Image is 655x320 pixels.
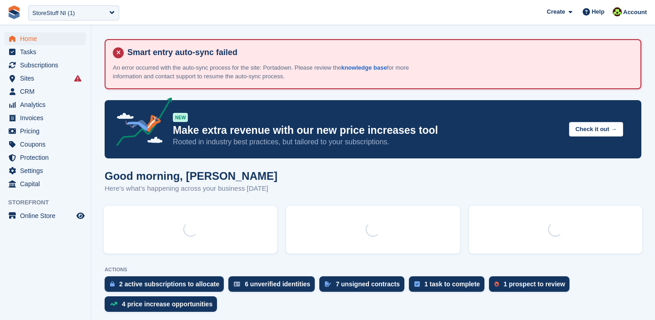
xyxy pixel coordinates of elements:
[336,280,400,288] div: 7 unsigned contracts
[173,124,562,137] p: Make extra revenue with our new price increases tool
[613,7,622,16] img: Catherine Coffey
[20,72,75,85] span: Sites
[20,32,75,45] span: Home
[32,9,75,18] div: StoreStuff NI (1)
[105,183,277,194] p: Here's what's happening across your business [DATE]
[20,164,75,177] span: Settings
[569,122,623,137] button: Check it out →
[173,113,188,122] div: NEW
[20,178,75,190] span: Capital
[5,164,86,177] a: menu
[341,64,387,71] a: knowledge base
[109,97,172,149] img: price-adjustments-announcement-icon-8257ccfd72463d97f412b2fc003d46551f7dbcb40ab6d574587a9cd5c0d94...
[5,59,86,71] a: menu
[8,198,91,207] span: Storefront
[414,281,420,287] img: task-75834270c22a3079a89374b754ae025e5fb1db73e45f91037f5363f120a921f8.svg
[424,280,480,288] div: 1 task to complete
[409,276,489,296] a: 1 task to complete
[20,125,75,137] span: Pricing
[20,46,75,58] span: Tasks
[5,209,86,222] a: menu
[5,85,86,98] a: menu
[75,210,86,221] a: Preview store
[5,125,86,137] a: menu
[110,302,117,306] img: price_increase_opportunities-93ffe204e8149a01c8c9dc8f82e8f89637d9d84a8eef4429ea346261dce0b2c0.svg
[105,267,641,273] p: ACTIONS
[20,138,75,151] span: Coupons
[20,98,75,111] span: Analytics
[20,151,75,164] span: Protection
[113,63,431,81] p: An error occurred with the auto-sync process for the site: Portadown. Please review the for more ...
[494,281,499,287] img: prospect-51fa495bee0391a8d652442698ab0144808aea92771e9ea1ae160a38d050c398.svg
[5,32,86,45] a: menu
[20,85,75,98] span: CRM
[20,209,75,222] span: Online Store
[5,151,86,164] a: menu
[5,98,86,111] a: menu
[5,178,86,190] a: menu
[319,276,409,296] a: 7 unsigned contracts
[592,7,605,16] span: Help
[5,112,86,124] a: menu
[105,170,277,182] h1: Good morning, [PERSON_NAME]
[325,281,331,287] img: contract_signature_icon-13c848040528278c33f63329250d36e43548de30e8caae1d1a13099fd9432cc5.svg
[7,5,21,19] img: stora-icon-8386f47178a22dfd0bd8f6a31ec36ba5ce8667c1dd55bd0f319d3a0aa187defe.svg
[105,296,222,316] a: 4 price increase opportunities
[234,281,240,287] img: verify_identity-adf6edd0f0f0b5bbfe63781bf79b02c33cf7c696d77639b501bdc392416b5a36.svg
[5,138,86,151] a: menu
[74,75,81,82] i: Smart entry sync failures have occurred
[20,112,75,124] span: Invoices
[5,72,86,85] a: menu
[489,276,574,296] a: 1 prospect to review
[122,300,212,308] div: 4 price increase opportunities
[119,280,219,288] div: 2 active subscriptions to allocate
[5,46,86,58] a: menu
[228,276,319,296] a: 6 unverified identities
[20,59,75,71] span: Subscriptions
[547,7,565,16] span: Create
[124,47,633,58] h4: Smart entry auto-sync failed
[110,281,115,287] img: active_subscription_to_allocate_icon-d502201f5373d7db506a760aba3b589e785aa758c864c3986d89f69b8ff3...
[173,137,562,147] p: Rooted in industry best practices, but tailored to your subscriptions.
[245,280,310,288] div: 6 unverified identities
[504,280,565,288] div: 1 prospect to review
[623,8,647,17] span: Account
[105,276,228,296] a: 2 active subscriptions to allocate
